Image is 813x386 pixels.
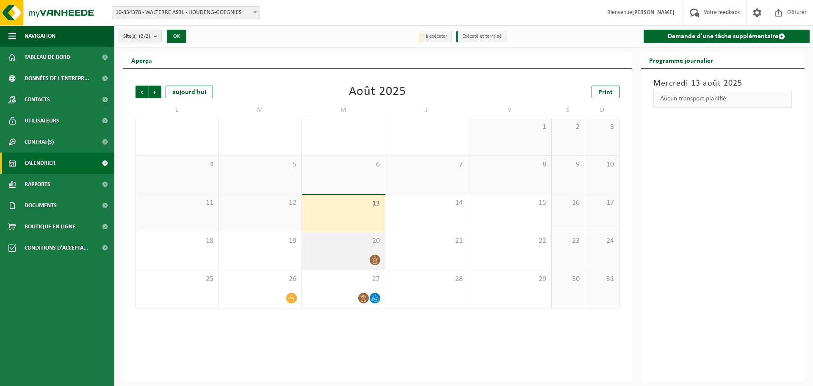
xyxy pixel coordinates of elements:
[390,160,464,169] span: 7
[25,68,89,89] span: Données de l'entrepr...
[223,275,298,284] span: 26
[349,86,406,98] div: Août 2025
[556,275,581,284] span: 30
[25,174,50,195] span: Rapports
[25,216,75,237] span: Boutique en ligne
[556,160,581,169] span: 9
[306,160,381,169] span: 6
[306,275,381,284] span: 27
[644,30,810,43] a: Demande d'une tâche supplémentaire
[166,86,213,98] div: aujourd'hui
[653,90,792,108] div: Aucun transport planifié
[25,131,54,153] span: Contrat(s)
[653,77,792,90] h3: Mercredi 13 août 2025
[589,160,614,169] span: 10
[25,25,55,47] span: Navigation
[140,160,214,169] span: 4
[112,7,260,19] span: 10-834378 - WALTERRE ASBL - HOUDENG-GOEGNIES
[632,9,675,16] strong: [PERSON_NAME]
[25,47,70,68] span: Tableau de bord
[385,103,469,118] td: J
[306,199,381,208] span: 13
[473,275,547,284] span: 29
[473,236,547,246] span: 22
[140,275,214,284] span: 25
[139,33,150,39] count: (2/2)
[589,122,614,132] span: 3
[556,122,581,132] span: 2
[25,89,50,110] span: Contacts
[556,236,581,246] span: 23
[25,237,88,258] span: Conditions d'accepta...
[167,30,186,43] button: OK
[123,30,150,43] span: Site(s)
[223,198,298,208] span: 12
[473,198,547,208] span: 15
[419,31,452,42] li: à exécuter
[598,89,613,96] span: Print
[390,236,464,246] span: 21
[468,103,552,118] td: V
[585,103,619,118] td: D
[135,103,219,118] td: L
[219,103,302,118] td: M
[641,52,722,68] h2: Programme journalier
[123,52,160,68] h2: Aperçu
[552,103,586,118] td: S
[390,275,464,284] span: 28
[456,31,506,42] li: Exécuté et terminé
[25,153,55,174] span: Calendrier
[473,122,547,132] span: 1
[223,160,298,169] span: 5
[556,198,581,208] span: 16
[140,236,214,246] span: 18
[589,275,614,284] span: 31
[589,236,614,246] span: 24
[302,103,385,118] td: M
[223,236,298,246] span: 19
[589,198,614,208] span: 17
[473,160,547,169] span: 8
[112,6,260,19] span: 10-834378 - WALTERRE ASBL - HOUDENG-GOEGNIES
[119,30,162,42] button: Site(s)(2/2)
[25,195,57,216] span: Documents
[140,198,214,208] span: 11
[25,110,59,131] span: Utilisateurs
[592,86,619,98] a: Print
[135,86,148,98] span: Précédent
[390,198,464,208] span: 14
[306,236,381,246] span: 20
[149,86,161,98] span: Suivant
